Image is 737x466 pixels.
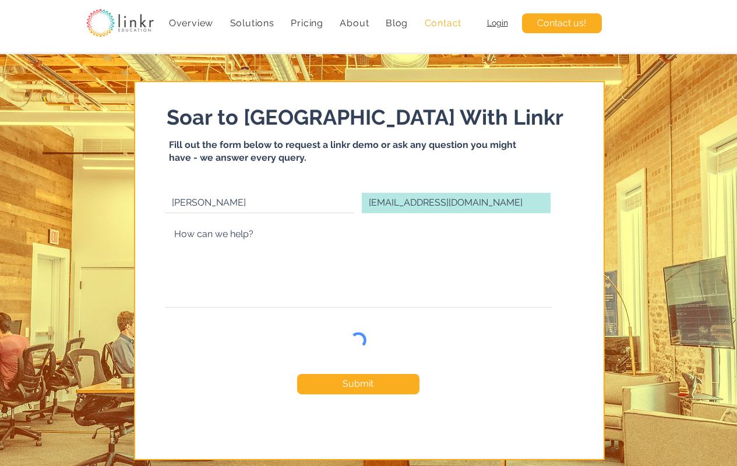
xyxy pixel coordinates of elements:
[224,12,280,34] div: Solutions
[425,17,462,29] span: Contact
[169,139,516,163] span: Fill out the form below to request a linkr demo or ask any question you might have - we answer ev...
[537,17,586,30] span: Contact us!
[291,17,323,29] span: Pricing
[487,18,508,27] a: Login
[380,12,414,34] a: Blog
[340,17,369,29] span: About
[169,17,213,29] span: Overview
[522,13,602,33] a: Contact us!
[167,105,563,129] span: Soar to [GEOGRAPHIC_DATA] With Linkr
[86,9,154,37] img: linkr_logo_transparentbg.png
[362,193,551,213] input: Your email
[418,12,467,34] a: Contact
[297,374,419,394] button: Submit
[285,12,329,34] a: Pricing
[165,193,354,213] input: Your name
[163,12,220,34] a: Overview
[163,12,468,34] nav: Site
[230,17,274,29] span: Solutions
[386,17,408,29] span: Blog
[334,12,375,34] div: About
[343,377,373,390] span: Submit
